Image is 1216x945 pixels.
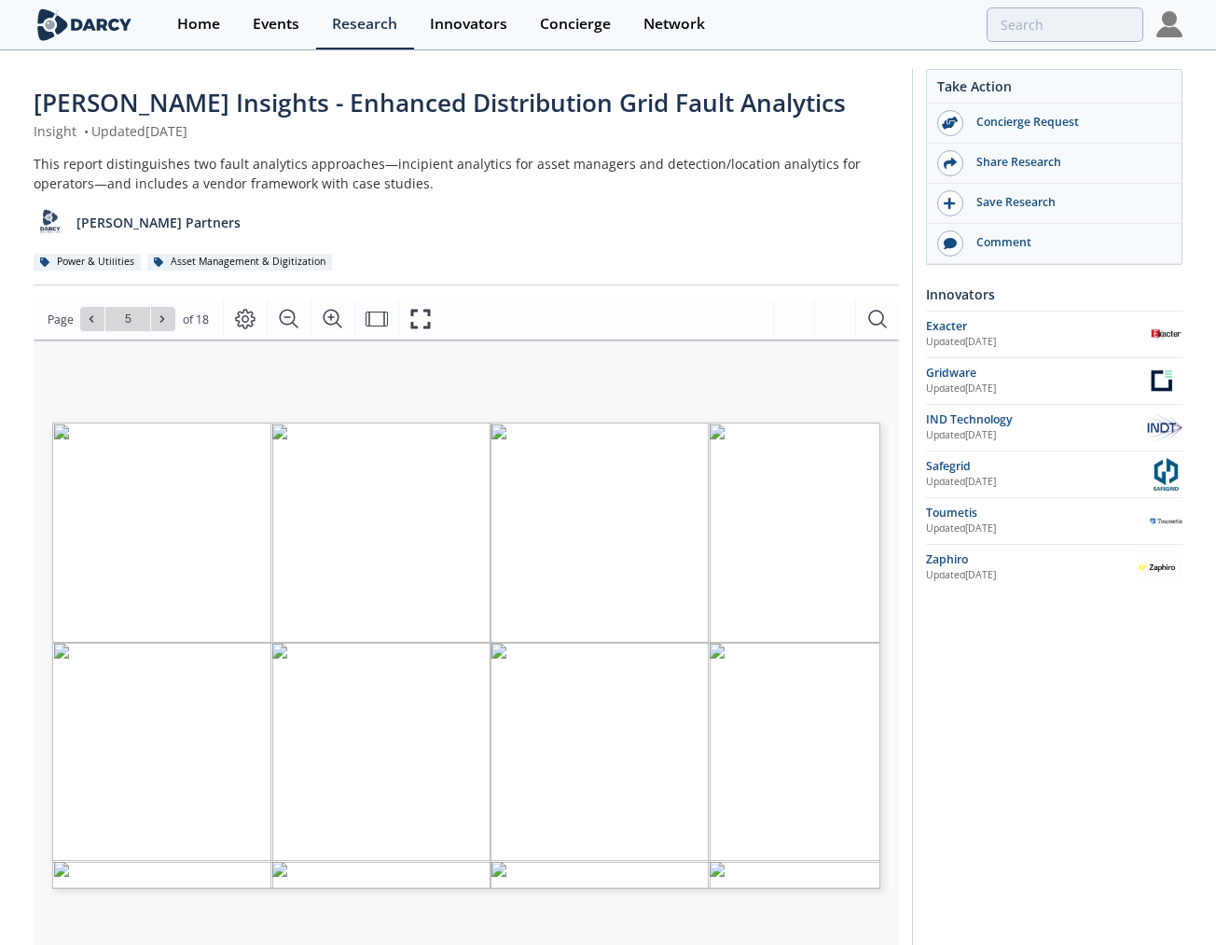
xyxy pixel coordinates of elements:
[926,365,1182,397] a: Gridware Updated[DATE] Gridware
[643,17,705,32] div: Network
[332,17,397,32] div: Research
[926,382,1142,396] div: Updated [DATE]
[926,278,1182,311] div: Innovators
[926,521,1150,536] div: Updated [DATE]
[1134,551,1183,584] img: Zaphiro
[926,318,1150,335] div: Exacter
[76,213,241,232] p: [PERSON_NAME] Partners
[926,335,1150,350] div: Updated [DATE]
[1150,505,1182,537] img: Toumetis
[177,17,220,32] div: Home
[926,568,1134,583] div: Updated [DATE]
[926,428,1142,443] div: Updated [DATE]
[926,365,1142,382] div: Gridware
[926,411,1182,444] a: IND Technology Updated[DATE] IND Technology
[34,86,846,119] span: [PERSON_NAME] Insights - Enhanced Distribution Grid Fault Analytics
[1142,365,1182,397] img: Gridware
[926,458,1150,475] div: Safegrid
[1142,411,1182,444] img: IND Technology
[963,114,1172,131] div: Concierge Request
[963,154,1172,171] div: Share Research
[926,505,1182,537] a: Toumetis Updated[DATE] Toumetis
[34,154,899,193] div: This report distinguishes two fault analytics approaches—incipient analytics for asset managers a...
[253,17,299,32] div: Events
[926,475,1150,490] div: Updated [DATE]
[926,551,1182,584] a: Zaphiro Updated[DATE] Zaphiro
[34,254,141,271] div: Power & Utilities
[926,458,1182,491] a: Safegrid Updated[DATE] Safegrid
[34,8,135,41] img: logo-wide.svg
[927,76,1181,104] div: Take Action
[1150,318,1182,351] img: Exacter
[987,7,1143,42] input: Advanced Search
[926,505,1150,521] div: Toumetis
[80,122,91,140] span: •
[430,17,507,32] div: Innovators
[926,318,1182,351] a: Exacter Updated[DATE] Exacter
[1156,11,1182,37] img: Profile
[926,411,1142,428] div: IND Technology
[540,17,611,32] div: Concierge
[963,194,1172,211] div: Save Research
[1150,458,1182,491] img: Safegrid
[963,234,1172,251] div: Comment
[34,121,899,141] div: Insight Updated [DATE]
[147,254,332,271] div: Asset Management & Digitization
[926,551,1134,568] div: Zaphiro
